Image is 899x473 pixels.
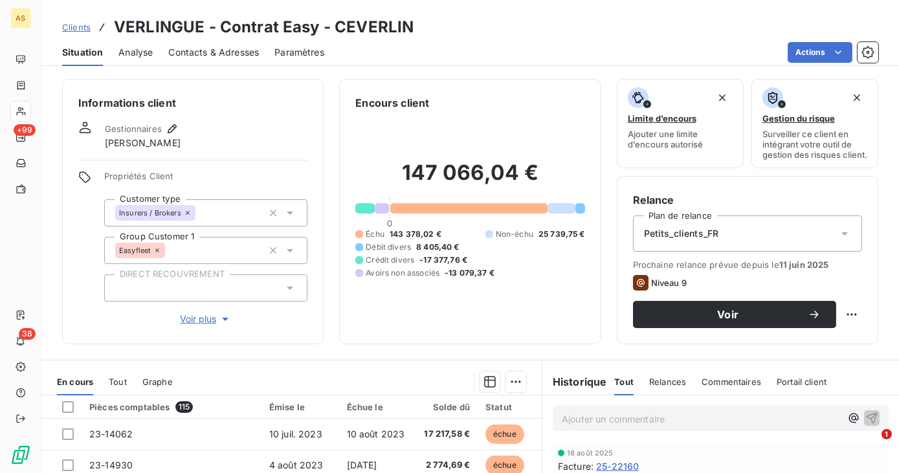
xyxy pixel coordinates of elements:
[558,459,594,473] span: Facture :
[89,401,254,413] div: Pièces comptables
[62,21,91,34] a: Clients
[168,46,259,59] span: Contacts & Adresses
[614,377,634,387] span: Tout
[416,241,460,253] span: 8 405,40 €
[104,312,307,326] button: Voir plus
[89,428,133,439] span: 23-14062
[633,259,862,270] span: Prochaine relance prévue depuis le
[175,401,193,413] span: 115
[762,129,867,160] span: Surveiller ce client en intégrant votre outil de gestion des risques client.
[366,254,414,266] span: Crédit divers
[180,313,232,325] span: Voir plus
[702,377,761,387] span: Commentaires
[119,209,181,217] span: Insurers / Brokers
[355,95,429,111] h6: Encours client
[633,301,836,328] button: Voir
[387,218,392,228] span: 0
[496,228,533,240] span: Non-échu
[422,428,470,441] span: 17 217,58 €
[10,445,31,465] img: Logo LeanPay
[788,42,852,63] button: Actions
[485,402,536,412] div: Statut
[62,22,91,32] span: Clients
[649,309,808,320] span: Voir
[165,245,175,256] input: Ajouter une valeur
[347,402,407,412] div: Échue le
[119,247,151,254] span: Easyfleet
[14,124,36,136] span: +99
[617,79,744,168] button: Limite d’encoursAjouter une limite d’encours autorisé
[195,207,206,219] input: Ajouter une valeur
[366,228,384,240] span: Échu
[105,124,162,134] span: Gestionnaires
[109,377,127,387] span: Tout
[366,241,411,253] span: Débit divers
[57,377,93,387] span: En cours
[751,79,878,168] button: Gestion du risqueSurveiller ce client en intégrant votre outil de gestion des risques client.
[777,377,827,387] span: Portail client
[114,16,414,39] h3: VERLINGUE - Contrat Easy - CEVERLIN
[366,267,439,279] span: Avoirs non associés
[347,459,377,470] span: [DATE]
[567,449,614,457] span: 18 août 2025
[651,278,687,288] span: Niveau 9
[882,429,892,439] span: 1
[628,129,733,149] span: Ajouter une limite d’encours autorisé
[779,259,829,270] span: 11 juin 2025
[445,267,494,279] span: -13 079,37 €
[269,428,322,439] span: 10 juil. 2023
[118,46,153,59] span: Analyse
[855,429,886,460] iframe: Intercom live chat
[10,8,31,28] div: AS
[419,254,467,266] span: -17 377,76 €
[649,377,686,387] span: Relances
[62,46,103,59] span: Situation
[390,228,441,240] span: 143 378,02 €
[628,113,696,124] span: Limite d’encours
[269,402,331,412] div: Émise le
[115,282,126,294] input: Ajouter une valeur
[355,160,584,199] h2: 147 066,04 €
[105,137,181,149] span: [PERSON_NAME]
[269,459,324,470] span: 4 août 2023
[347,428,405,439] span: 10 août 2023
[633,192,862,208] h6: Relance
[422,459,470,472] span: 2 774,69 €
[485,424,524,444] span: échue
[89,459,133,470] span: 23-14930
[596,459,639,473] span: 25-22160
[142,377,173,387] span: Graphe
[274,46,324,59] span: Paramètres
[104,171,307,189] span: Propriétés Client
[19,328,36,340] span: 38
[538,228,585,240] span: 25 739,75 €
[78,95,307,111] h6: Informations client
[542,374,607,390] h6: Historique
[762,113,835,124] span: Gestion du risque
[644,227,719,240] span: Petits_clients_FR
[422,402,470,412] div: Solde dû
